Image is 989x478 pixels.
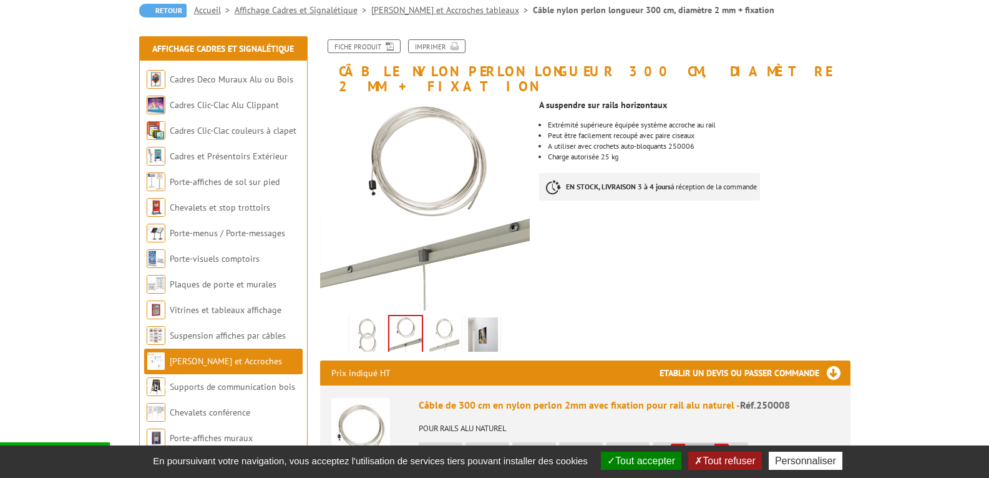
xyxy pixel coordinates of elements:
[539,173,760,201] p: à réception de la commande
[147,356,282,392] a: [PERSON_NAME] et Accroches tableaux
[170,74,293,85] a: Cadres Deco Muraux Alu ou Bois
[468,317,498,356] img: rail_cimaise_horizontal_fixation_installation_cadre_decoration_tableau_vernissage_exposition_affi...
[170,253,260,264] a: Porte-visuels comptoirs
[147,326,165,345] img: Suspension affiches par câbles
[170,304,281,316] a: Vitrines et tableaux affichage
[147,172,165,191] img: Porte-affiches de sol sur pied
[740,399,790,411] span: Réf.250008
[320,100,530,311] img: 250008_cable_nylon_perlon_fixation_rail_embout_noir_rail.jpg
[147,147,165,166] img: Cadres et Présentoirs Extérieur
[331,361,391,386] p: Prix indiqué HT
[147,224,165,242] img: Porte-menus / Porte-messages
[548,132,850,139] p: Peut être facilement recoupé avec paire ciseaux
[170,151,288,162] a: Cadres et Présentoirs Extérieur
[139,4,187,17] a: Retour
[601,452,681,470] button: Tout accepter
[235,4,371,16] a: Affichage Cadres et Signalétique
[147,96,165,114] img: Cadres Clic-Clac Alu Clippant
[408,39,465,53] a: Imprimer
[660,361,850,386] h3: Etablir un devis ou passer commande
[419,416,839,433] p: POUR RAILS ALU NATUREL
[170,381,295,392] a: Supports de communication bois
[147,198,165,217] img: Chevalets et stop trottoirs
[769,452,842,470] button: Personnaliser (fenêtre modale)
[389,316,422,355] img: 250008_cable_nylon_perlon_fixation_rail_embout_noir_rail.jpg
[152,43,294,54] a: Affichage Cadres et Signalétique
[371,4,533,16] a: [PERSON_NAME] et Accroches tableaux
[170,176,280,187] a: Porte-affiches de sol sur pied
[147,249,165,268] img: Porte-visuels comptoirs
[147,301,165,319] img: Vitrines et tableaux affichage
[429,317,459,356] img: 250007_cable_nylon_perlon_fixation_rail_embout_blanc_accroche.jpg
[147,121,165,140] img: Cadres Clic-Clac couleurs à clapet
[714,444,729,458] a: +
[170,227,285,239] a: Porte-menus / Porte-messages
[688,452,761,470] button: Tout refuser
[533,4,774,16] li: Câble nylon perlon longueur 300 cm, diamètre 2 mm + fixation
[147,352,165,371] img: Cimaises et Accroches tableaux
[419,398,839,412] div: Câble de 300 cm en nylon perlon 2mm avec fixation pour rail alu naturel -
[170,330,286,341] a: Suspension affiches par câbles
[147,70,165,89] img: Cadres Deco Muraux Alu ou Bois
[170,202,270,213] a: Chevalets et stop trottoirs
[328,39,401,53] a: Fiche produit
[311,39,860,94] h1: Câble nylon perlon longueur 300 cm, diamètre 2 mm + fixation
[548,121,850,129] p: Extrémité supérieure équipée système accroche au rail
[194,4,235,16] a: Accueil
[671,444,685,458] a: -
[566,182,671,191] strong: EN STOCK, LIVRAISON 3 à 4 jours
[331,398,390,457] img: Câble de 300 cm en nylon perlon 2mm avec fixation pour rail alu naturel
[147,456,594,466] span: En poursuivant votre navigation, vous acceptez l'utilisation de services tiers pouvant installer ...
[352,317,382,356] img: 250007_250008_cable_nylon_perlon_fixation_rail.jpg
[539,101,850,109] p: A suspendre sur rails horizontaux
[147,275,165,294] img: Plaques de porte et murales
[548,142,850,150] li: A utiliser avec crochets auto-bloquants 250006
[170,125,296,136] a: Cadres Clic-Clac couleurs à clapet
[548,153,850,161] li: Charge autorisée 25 kg
[170,99,279,111] a: Cadres Clic-Clac Alu Clippant
[170,279,276,290] a: Plaques de porte et murales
